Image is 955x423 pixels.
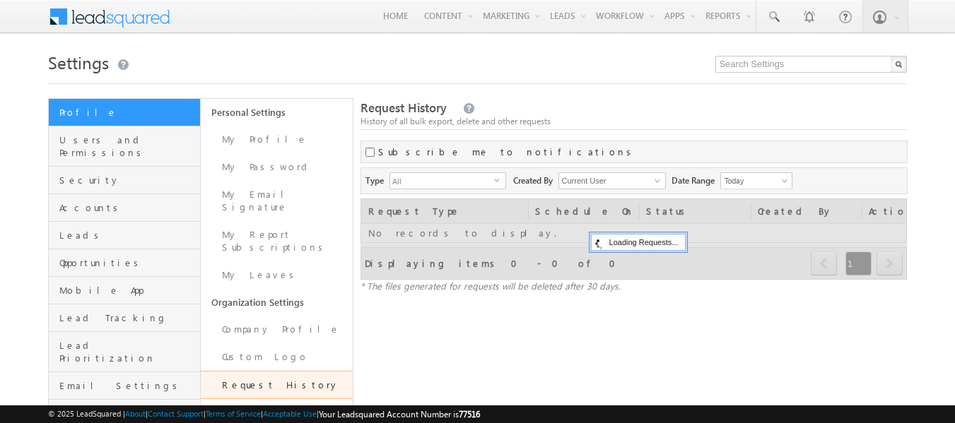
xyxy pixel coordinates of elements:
[59,229,197,242] span: Leads
[49,249,200,277] a: Opportunities
[647,174,664,188] a: Show All Items
[201,126,353,153] a: My Profile
[49,126,200,167] a: Users and Permissions
[49,222,200,249] a: Leads
[201,153,353,181] a: My Password
[715,56,907,73] input: Search Settings
[672,172,720,187] span: Date Range
[201,343,353,371] a: Custom Logo
[201,316,353,343] a: Company Profile
[201,181,353,221] a: My Email Signature
[390,173,494,189] span: All
[59,339,197,364] span: Lead Prioritization
[148,409,204,418] a: Contact Support
[201,289,353,316] a: Organization Settings
[201,371,353,399] a: Request History
[49,304,200,332] a: Lead Tracking
[263,409,317,418] a: Acceptable Use
[59,311,197,324] span: Lead Tracking
[201,221,353,261] a: My Report Subscriptions
[378,145,636,158] label: Subscribe me to notifications
[49,372,200,400] a: Email Settings
[59,106,197,119] span: Profile
[48,407,480,421] span: © 2025 LeadSquared | | | | |
[459,409,480,419] span: 77516
[201,99,353,126] a: Personal Settings
[59,284,197,297] span: Mobile App
[201,261,353,289] a: My Leaves
[206,409,261,418] a: Terms of Service
[49,99,200,126] a: Profile
[513,172,558,187] span: Created By
[361,280,621,292] span: * The files generated for requests will be deleted after 30 days.
[365,172,389,187] span: Type
[59,379,197,392] span: Email Settings
[59,174,197,186] span: Security
[59,133,197,159] span: Users and Permissions
[48,51,109,73] span: Settings
[720,172,792,189] a: Today
[361,100,447,116] span: Request History
[558,172,666,189] input: Type to Search
[49,167,200,194] a: Security
[721,174,788,187] span: Today
[125,409,146,418] a: About
[319,409,480,419] span: Your Leadsquared Account Number is
[49,332,200,372] a: Lead Prioritization
[59,201,197,214] span: Accounts
[59,256,197,269] span: Opportunities
[494,177,505,183] span: select
[49,194,200,222] a: Accounts
[591,234,686,251] div: Loading Requests...
[49,277,200,304] a: Mobile App
[389,172,506,189] div: All
[361,115,908,128] div: History of all bulk export, delete and other requests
